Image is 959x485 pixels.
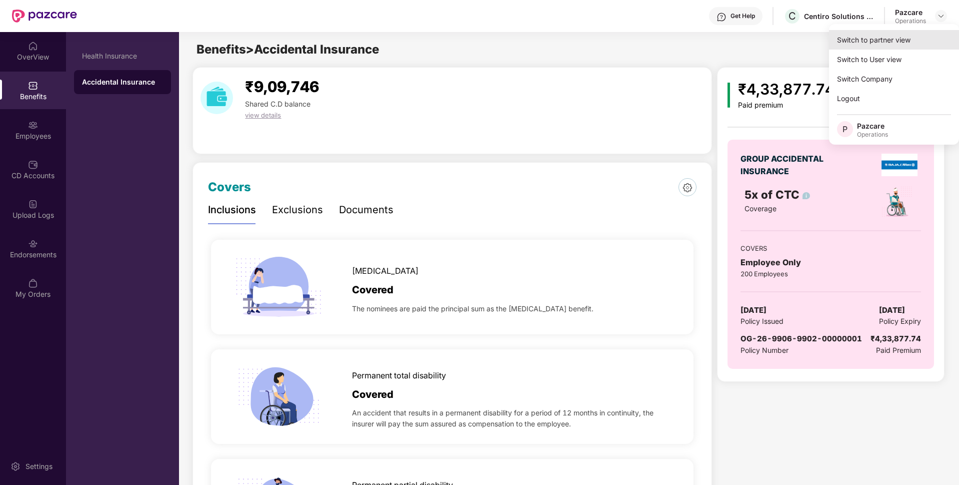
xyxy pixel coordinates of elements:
[727,83,730,108] img: icon
[744,188,810,201] span: 5x of CTC
[208,202,256,218] div: Inclusions
[740,334,862,343] span: OG-26-9906-9902-00000001
[28,41,38,51] img: svg+xml;base64,PHN2ZyBpZD0iSG9tZSIgeG1sbnM9Imh0dHA6Ly93d3cudzMub3JnLzIwMDAvc3ZnIiB3aWR0aD0iMjAiIG...
[879,316,921,327] span: Policy Expiry
[740,269,920,279] div: 200 Employees
[829,69,959,89] div: Switch Company
[208,178,251,197] div: Covers
[10,461,20,471] img: svg+xml;base64,PHN2ZyBpZD0iU2V0dGluZy0yMHgyMCIgeG1sbnM9Imh0dHA6Ly93d3cudzMub3JnLzIwMDAvc3ZnIiB3aW...
[740,256,920,269] div: Employee Only
[82,77,163,87] div: Accidental Insurance
[740,316,783,327] span: Policy Issued
[352,303,593,314] span: The nominees are paid the principal sum as the [MEDICAL_DATA] benefit.
[245,100,310,108] span: Shared C.D balance
[895,17,926,25] div: Operations
[352,265,418,277] span: [MEDICAL_DATA]
[352,387,393,402] span: Covered
[272,202,323,218] div: Exclusions
[788,10,796,22] span: C
[82,52,163,60] div: Health Insurance
[683,183,692,192] img: 6dce827fd94a5890c5f76efcf9a6403c.png
[895,8,926,17] div: Pazcare
[28,199,38,209] img: svg+xml;base64,PHN2ZyBpZD0iVXBsb2FkX0xvZ3MiIGRhdGEtbmFtZT0iVXBsb2FkIExvZ3MiIHhtbG5zPSJodHRwOi8vd3...
[231,240,326,334] img: icon
[881,154,917,176] img: insurerLogo
[200,82,233,114] img: download
[740,153,828,178] div: GROUP ACCIDENTAL INSURANCE
[196,42,379,57] span: Benefits > Accidental Insurance
[857,131,888,139] div: Operations
[879,304,905,316] span: [DATE]
[352,369,446,382] span: Permanent total disability
[842,123,847,135] span: P
[22,461,55,471] div: Settings
[28,120,38,130] img: svg+xml;base64,PHN2ZyBpZD0iRW1wbG95ZWVzIiB4bWxucz0iaHR0cDovL3d3dy53My5vcmcvMjAwMC9zdmciIHdpZHRoPS...
[740,346,788,354] span: Policy Number
[802,192,810,200] img: info
[245,78,319,96] span: ₹9,09,746
[740,304,766,316] span: [DATE]
[716,12,726,22] img: svg+xml;base64,PHN2ZyBpZD0iSGVscC0zMngzMiIgeG1sbnM9Imh0dHA6Ly93d3cudzMub3JnLzIwMDAvc3ZnIiB3aWR0aD...
[339,202,393,218] div: Documents
[28,81,38,91] img: svg+xml;base64,PHN2ZyBpZD0iQmVuZWZpdHMiIHhtbG5zPSJodHRwOi8vd3d3LnczLm9yZy8yMDAwL3N2ZyIgd2lkdGg9Ij...
[870,333,921,345] div: ₹4,33,877.74
[28,239,38,249] img: svg+xml;base64,PHN2ZyBpZD0iRW5kb3JzZW1lbnRzIiB4bWxucz0iaHR0cDovL3d3dy53My5vcmcvMjAwMC9zdmciIHdpZH...
[829,50,959,69] div: Switch to User view
[829,30,959,50] div: Switch to partner view
[12,10,77,23] img: New Pazcare Logo
[937,12,945,20] img: svg+xml;base64,PHN2ZyBpZD0iRHJvcGRvd24tMzJ4MzIiIHhtbG5zPSJodHRwOi8vd3d3LnczLm9yZy8yMDAwL3N2ZyIgd2...
[740,243,920,253] div: COVERS
[28,160,38,170] img: svg+xml;base64,PHN2ZyBpZD0iQ0RfQWNjb3VudHMiIGRhdGEtbmFtZT0iQ0QgQWNjb3VudHMiIHhtbG5zPSJodHRwOi8vd3...
[804,12,874,21] div: Centiro Solutions Private Limited
[231,349,326,444] img: icon
[28,278,38,288] img: svg+xml;base64,PHN2ZyBpZD0iTXlfT3JkZXJzIiBkYXRhLW5hbWU9Ik15IE9yZGVycyIgeG1sbnM9Imh0dHA6Ly93d3cudz...
[744,204,776,213] span: Coverage
[829,89,959,108] div: Logout
[245,111,281,119] span: view details
[880,186,913,218] img: policyIcon
[730,12,755,20] div: Get Help
[352,282,393,298] span: Covered
[738,78,834,101] div: ₹4,33,877.74
[857,121,888,131] div: Pazcare
[738,101,834,110] div: Paid premium
[876,345,921,356] span: Paid Premium
[352,407,673,429] span: An accident that results in a permanent disability for a period of 12 months in continuity, the i...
